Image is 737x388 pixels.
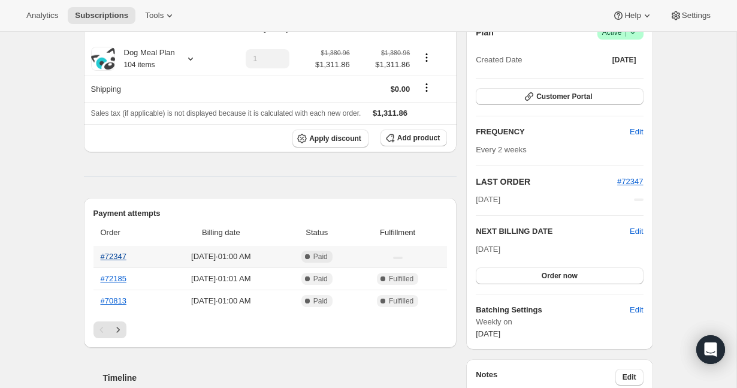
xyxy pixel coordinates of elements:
button: Tools [138,7,183,24]
button: Subscriptions [68,7,135,24]
h2: Timeline [103,372,457,384]
span: Subscriptions [75,11,128,20]
a: #72347 [617,177,643,186]
a: #72185 [101,274,126,283]
span: Billing date [164,227,278,239]
th: Shipping [84,76,221,102]
button: Product actions [417,51,436,64]
a: #72347 [101,252,126,261]
span: [DATE] · 01:00 AM [164,251,278,263]
button: Analytics [19,7,65,24]
span: Add product [397,133,440,143]
span: [DATE] [476,245,500,254]
span: [DATE] [476,329,500,338]
span: [DATE] · 01:00 AM [164,295,278,307]
span: $1,311.86 [373,109,407,118]
img: product img [91,48,115,70]
span: Paid [313,274,328,284]
button: Next [110,321,126,338]
button: Add product [380,130,447,146]
button: Edit [623,122,650,142]
button: Edit [630,225,643,237]
span: Edit [630,304,643,316]
button: Customer Portal [476,88,643,105]
span: Paid [313,252,328,261]
h2: LAST ORDER [476,176,617,188]
h2: NEXT BILLING DATE [476,225,630,237]
span: Settings [682,11,711,20]
span: Edit [623,372,636,382]
div: Open Intercom Messenger [696,335,725,364]
th: Order [93,219,161,246]
button: Order now [476,267,643,284]
button: Help [605,7,660,24]
span: Fulfillment [355,227,440,239]
span: [DATE] [612,55,636,65]
small: 104 items [124,61,155,69]
div: Dog Meal Plan [115,47,175,71]
span: Weekly on [476,316,643,328]
nav: Pagination [93,321,448,338]
span: Status [285,227,348,239]
button: [DATE] [605,52,644,68]
span: [DATE] · 01:01 AM [164,273,278,285]
button: Shipping actions [417,81,436,94]
button: Edit [623,300,650,320]
span: Every 2 weeks [476,145,527,154]
button: Apply discount [292,130,369,148]
span: Fulfilled [389,296,413,306]
span: $0.00 [391,85,410,94]
span: | [624,28,626,37]
span: Tools [145,11,164,20]
span: Active [602,26,639,38]
h2: Payment attempts [93,207,448,219]
span: Apply discount [309,134,361,143]
span: Customer Portal [536,92,592,101]
span: Order now [542,271,578,281]
span: $1,311.86 [357,59,410,71]
small: $1,380.96 [381,49,410,56]
span: Analytics [26,11,58,20]
span: Fulfilled [389,274,413,284]
span: [DATE] [476,194,500,206]
a: #70813 [101,296,126,305]
small: $1,380.96 [321,49,350,56]
span: Paid [313,296,328,306]
button: Edit [615,369,644,386]
h3: Notes [476,369,615,386]
span: Sales tax (if applicable) is not displayed because it is calculated with each new order. [91,109,361,118]
h6: Batching Settings [476,304,630,316]
button: Settings [663,7,718,24]
h2: FREQUENCY [476,126,630,138]
span: $1,311.86 [315,59,350,71]
span: Created Date [476,54,522,66]
button: #72347 [617,176,643,188]
span: Edit [630,126,643,138]
span: Help [624,11,641,20]
h2: Plan [476,26,494,38]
